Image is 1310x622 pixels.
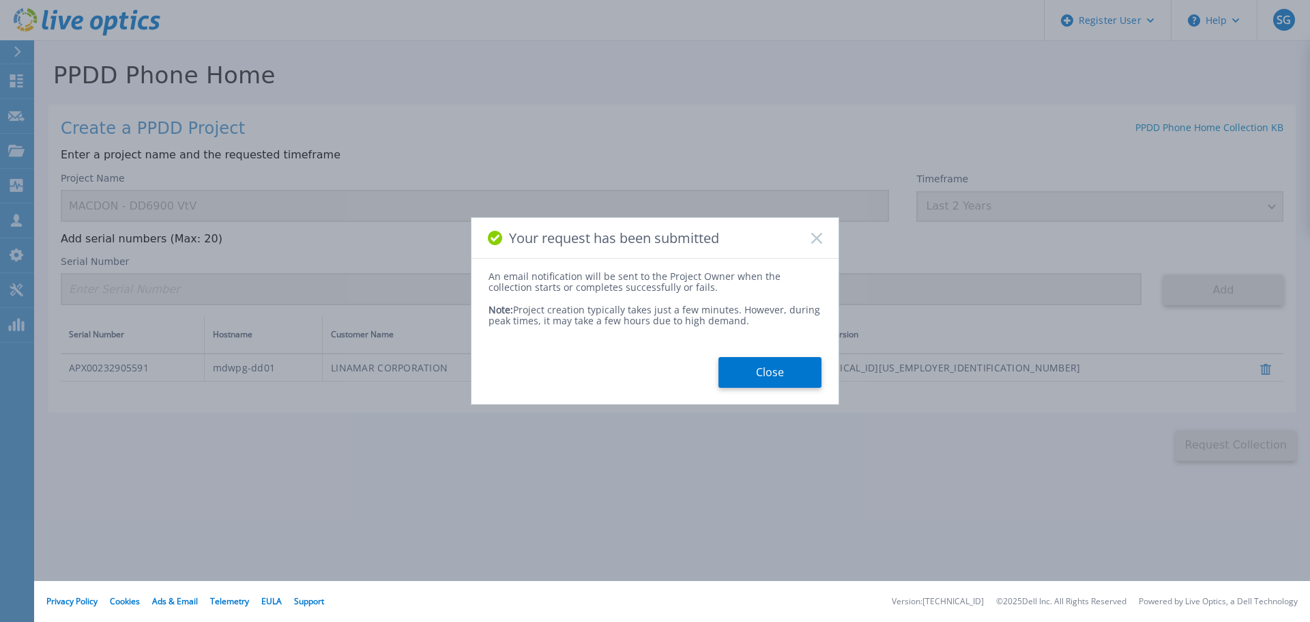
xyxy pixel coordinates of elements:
[152,595,198,607] a: Ads & Email
[110,595,140,607] a: Cookies
[509,230,719,246] span: Your request has been submitted
[46,595,98,607] a: Privacy Policy
[261,595,282,607] a: EULA
[489,294,821,326] div: Project creation typically takes just a few minutes. However, during peak times, it may take a fe...
[1139,597,1298,606] li: Powered by Live Optics, a Dell Technology
[489,303,513,316] span: Note:
[294,595,324,607] a: Support
[210,595,249,607] a: Telemetry
[718,357,821,388] button: Close
[892,597,984,606] li: Version: [TECHNICAL_ID]
[489,271,821,293] div: An email notification will be sent to the Project Owner when the collection starts or completes s...
[996,597,1126,606] li: © 2025 Dell Inc. All Rights Reserved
